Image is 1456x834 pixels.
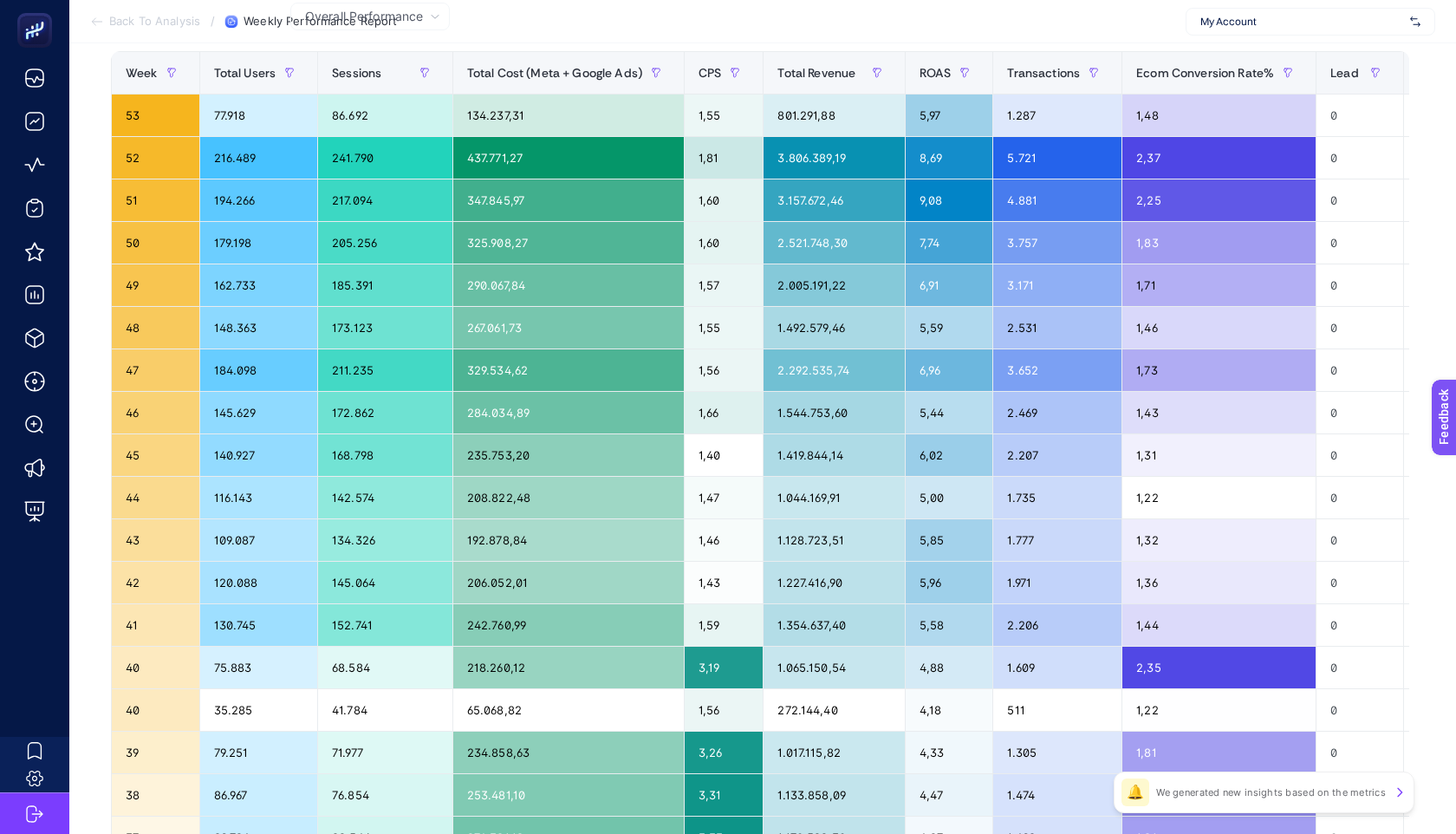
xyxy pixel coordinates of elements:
div: 173.123 [318,307,452,349]
div: 242.760,99 [453,604,684,646]
div: 1.735 [993,477,1121,518]
div: 50 [112,222,199,264]
div: 134.326 [318,519,452,561]
div: 1,56 [685,689,763,731]
div: 1,22 [1122,689,1316,731]
div: 511 [993,689,1121,731]
div: 2.521.748,30 [764,222,904,264]
div: 76.854 [318,774,452,816]
div: 1,22 [1122,477,1316,518]
div: 35.285 [200,689,318,731]
div: 0 [1316,222,1403,264]
div: 272.144,40 [764,689,904,731]
div: 9,08 [906,179,993,221]
span: Feedback [10,5,66,19]
div: 120.088 [200,562,318,603]
div: 1,56 [685,349,763,391]
div: 0 [1316,179,1403,221]
span: Sessions [332,66,381,80]
div: 0 [1316,562,1403,603]
div: 185.391 [318,264,452,306]
div: 0 [1316,264,1403,306]
div: 39 [112,732,199,773]
div: 211.235 [318,349,452,391]
div: 0 [1316,94,1403,136]
div: 79.251 [200,732,318,773]
div: 3.652 [993,349,1121,391]
div: 5,85 [906,519,993,561]
div: 130.745 [200,604,318,646]
span: Total Revenue [777,66,855,80]
div: 2.531 [993,307,1121,349]
div: 4,18 [906,689,993,731]
div: 41 [112,604,199,646]
div: 5,97 [906,94,993,136]
div: 3.757 [993,222,1121,264]
div: 8,69 [906,137,993,179]
div: 41.784 [318,689,452,731]
span: Back To Analysis [109,15,200,29]
div: 145.629 [200,392,318,433]
div: 0 [1316,392,1403,433]
div: 1.544.753,60 [764,392,904,433]
div: 71.977 [318,732,452,773]
div: 65.068,82 [453,689,684,731]
div: 53 [112,94,199,136]
div: 1.227.416,90 [764,562,904,603]
div: 3,31 [685,774,763,816]
div: 216.489 [200,137,318,179]
div: 1.971 [993,562,1121,603]
div: 801.291,88 [764,94,904,136]
div: 0 [1316,604,1403,646]
div: 43 [112,519,199,561]
span: Overall Performance [305,8,423,25]
div: 75.883 [200,647,318,688]
div: 208.822,48 [453,477,684,518]
div: 46 [112,392,199,433]
span: Week [126,66,158,80]
div: 1,55 [685,94,763,136]
span: My Account [1200,15,1403,29]
div: 1.044.169,91 [764,477,904,518]
div: 1.287 [993,94,1121,136]
div: 184.098 [200,349,318,391]
div: 4,33 [906,732,993,773]
div: 2.207 [993,434,1121,476]
div: 194.266 [200,179,318,221]
div: 🔔 [1121,779,1149,806]
div: 40 [112,689,199,731]
div: 1.017.115,82 [764,732,904,773]
div: 347.845,97 [453,179,684,221]
div: 3.157.672,46 [764,179,904,221]
div: 5,96 [906,562,993,603]
div: 1,31 [1122,434,1316,476]
span: Weekly Performance Report [244,15,397,29]
div: 1,44 [1122,604,1316,646]
div: 218.260,12 [453,647,684,688]
div: 1,55 [685,307,763,349]
div: 1.474 [993,774,1121,816]
div: 1,66 [685,392,763,433]
div: 0 [1316,647,1403,688]
div: 0 [1316,689,1403,731]
div: 4,47 [906,774,993,816]
div: 6,96 [906,349,993,391]
div: 1.128.723,51 [764,519,904,561]
div: 86.967 [200,774,318,816]
div: 5,44 [906,392,993,433]
span: Transactions [1007,66,1080,80]
span: CPS [699,66,721,80]
div: 7,74 [906,222,993,264]
div: 52 [112,137,199,179]
div: 77.918 [200,94,318,136]
div: 45 [112,434,199,476]
div: 1,81 [685,137,763,179]
div: 290.067,84 [453,264,684,306]
div: 86.692 [318,94,452,136]
div: 234.858,63 [453,732,684,773]
div: 0 [1316,137,1403,179]
div: 5,00 [906,477,993,518]
div: 1.777 [993,519,1121,561]
p: We generated new insights based on the metrics [1156,785,1386,799]
span: / [211,14,215,28]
